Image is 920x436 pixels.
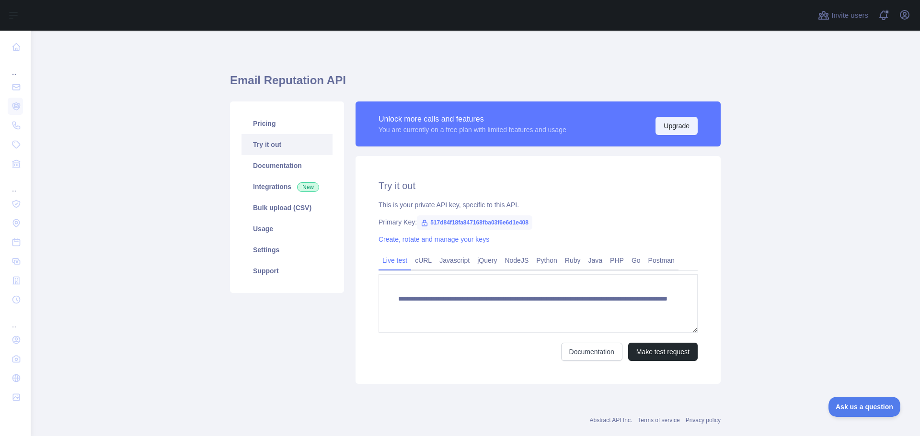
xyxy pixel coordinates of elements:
[561,253,585,268] a: Ruby
[532,253,561,268] a: Python
[638,417,679,424] a: Terms of service
[379,235,489,243] a: Create, rotate and manage your keys
[8,174,23,193] div: ...
[241,197,333,218] a: Bulk upload (CSV)
[816,8,870,23] button: Invite users
[379,217,698,227] div: Primary Key:
[585,253,607,268] a: Java
[561,343,622,361] a: Documentation
[241,176,333,197] a: Integrations New
[417,215,532,230] span: 517d84f18fa847168fba03f6e6d1e408
[411,253,436,268] a: cURL
[379,113,566,125] div: Unlock more calls and features
[241,134,333,155] a: Try it out
[241,113,333,134] a: Pricing
[8,57,23,77] div: ...
[241,155,333,176] a: Documentation
[230,73,721,96] h1: Email Reputation API
[8,310,23,329] div: ...
[590,417,632,424] a: Abstract API Inc.
[628,253,644,268] a: Go
[628,343,698,361] button: Make test request
[606,253,628,268] a: PHP
[379,179,698,192] h2: Try it out
[828,397,901,417] iframe: Toggle Customer Support
[473,253,501,268] a: jQuery
[655,117,698,135] button: Upgrade
[686,417,721,424] a: Privacy policy
[379,200,698,210] div: This is your private API key, specific to this API.
[644,253,678,268] a: Postman
[241,218,333,239] a: Usage
[831,10,868,21] span: Invite users
[501,253,532,268] a: NodeJS
[379,125,566,134] div: You are currently on a free plan with limited features and usage
[297,182,319,192] span: New
[241,260,333,281] a: Support
[436,253,473,268] a: Javascript
[379,253,411,268] a: Live test
[241,239,333,260] a: Settings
